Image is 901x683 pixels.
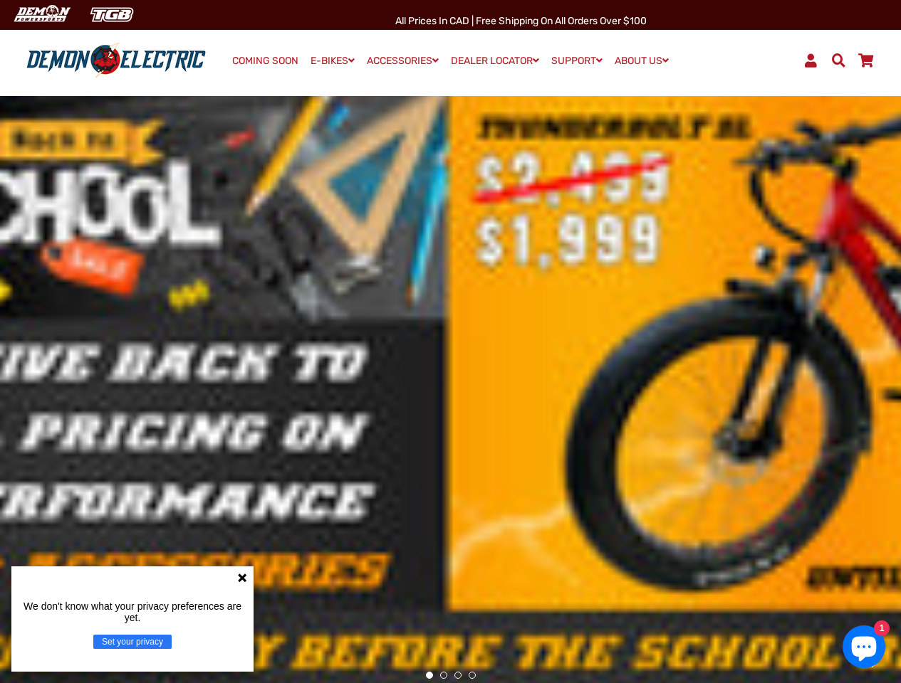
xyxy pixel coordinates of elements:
[440,672,447,679] button: 2 of 4
[7,3,75,26] img: Demon Electric
[306,51,360,71] a: E-BIKES
[395,15,647,27] span: All Prices in CAD | Free shipping on all orders over $100
[454,672,462,679] button: 3 of 4
[469,672,476,679] button: 4 of 4
[838,625,890,672] inbox-online-store-chat: Shopify online store chat
[546,51,608,71] a: SUPPORT
[362,51,444,71] a: ACCESSORIES
[21,42,211,79] img: Demon Electric logo
[426,672,433,679] button: 1 of 4
[17,600,248,623] p: We don't know what your privacy preferences are yet.
[227,51,303,71] a: COMING SOON
[83,3,141,26] img: TGB Canada
[610,51,674,71] a: ABOUT US
[446,51,544,71] a: DEALER LOCATOR
[93,635,172,649] button: Set your privacy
